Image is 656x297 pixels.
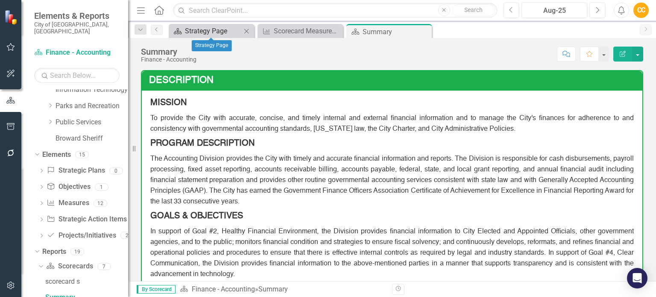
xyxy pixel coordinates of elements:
[150,156,634,206] span: The Accounting Division provides the City with timely and accurate financial information and repo...
[4,9,19,24] img: ClearPoint Strategy
[43,274,128,288] a: scorecard s
[274,26,341,36] div: Scorecard Measures Data (FY To Date)
[47,198,89,208] a: Measures
[42,150,71,160] a: Elements
[521,3,587,18] button: Aug-25
[56,134,128,144] a: Broward Sheriff
[524,6,584,16] div: Aug-25
[34,11,120,21] span: Elements & Reports
[109,167,123,174] div: 0
[141,56,196,63] div: Finance - Accounting
[185,26,241,36] div: Strategy Page
[180,285,386,294] div: »
[141,47,196,56] div: Summary
[137,285,176,294] span: By Scorecard
[94,200,107,207] div: 12
[47,231,116,241] a: Projects/Initiatives
[56,118,128,127] a: Public Services
[452,4,495,16] button: Search
[34,48,120,58] a: Finance - Accounting
[97,263,111,270] div: 7
[150,115,634,132] span: To provide the City with accurate, concise, and timely internal and external financial informatio...
[464,6,483,13] span: Search
[95,183,108,191] div: 1
[120,232,134,239] div: 2
[47,166,105,176] a: Strategic Plans
[70,248,84,255] div: 19
[34,68,120,83] input: Search Below...
[42,247,66,257] a: Reports
[633,3,649,18] button: CC
[171,26,241,36] a: Strategy Page
[34,21,120,35] small: City of [GEOGRAPHIC_DATA], [GEOGRAPHIC_DATA]
[56,85,128,95] a: Information Technology
[192,285,255,293] a: Finance - Accounting
[46,262,93,271] a: Scorecards
[192,40,232,51] div: Strategy Page
[150,228,634,278] span: In support of Goal #2, Healthy Financial Environment, the Division provides financial information...
[56,101,128,111] a: Parks and Recreation
[150,139,255,148] strong: PROGRAM DESCRIPTION
[75,151,89,158] div: 15
[363,26,430,37] div: Summary
[149,75,638,85] h3: Description
[47,182,90,192] a: Objectives
[45,278,128,285] div: scorecard s
[150,212,243,221] strong: GOALS & OBJECTIVES
[258,285,288,293] div: Summary
[260,26,341,36] a: Scorecard Measures Data (FY To Date)
[150,99,187,107] strong: MISSION
[627,268,647,288] div: Open Intercom Messenger
[47,215,126,224] a: Strategic Action Items
[173,3,497,18] input: Search ClearPoint...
